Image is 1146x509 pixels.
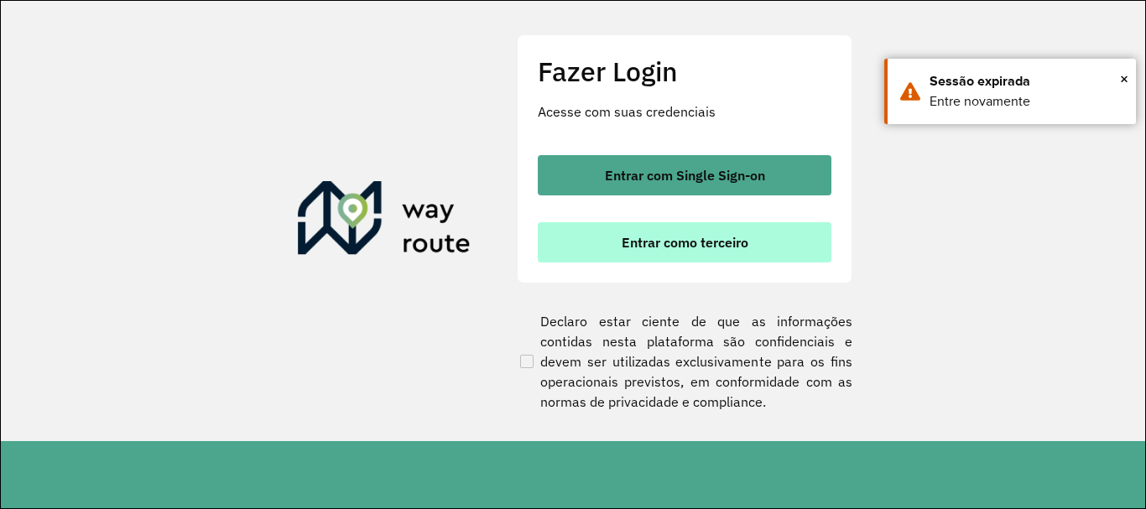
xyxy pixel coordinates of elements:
[538,55,831,87] h2: Fazer Login
[538,222,831,262] button: button
[930,91,1123,112] div: Entre novamente
[930,71,1123,91] div: Sessão expirada
[517,311,852,412] label: Declaro estar ciente de que as informações contidas nesta plataforma são confidenciais e devem se...
[622,236,748,249] span: Entrar como terceiro
[538,155,831,195] button: button
[1120,66,1128,91] span: ×
[538,101,831,122] p: Acesse com suas credenciais
[1120,66,1128,91] button: Close
[298,181,471,262] img: Roteirizador AmbevTech
[605,169,765,182] span: Entrar com Single Sign-on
